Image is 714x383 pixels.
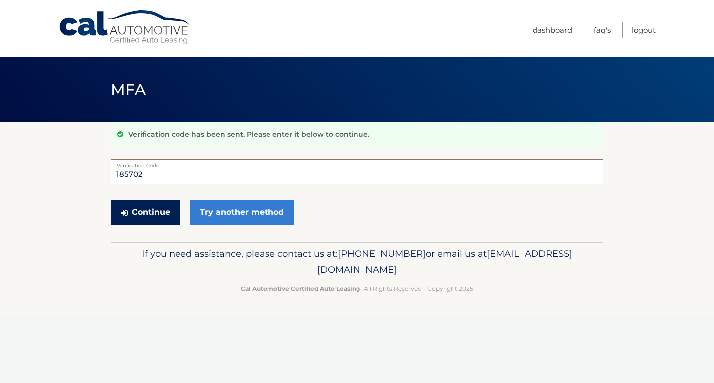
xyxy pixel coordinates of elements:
p: - All Rights Reserved - Copyright 2025 [117,284,597,294]
span: [PHONE_NUMBER] [338,248,426,259]
p: Verification code has been sent. Please enter it below to continue. [128,130,369,139]
a: Dashboard [533,22,572,38]
span: [EMAIL_ADDRESS][DOMAIN_NAME] [317,248,572,275]
input: Verification Code [111,159,603,184]
a: FAQ's [594,22,611,38]
button: Continue [111,200,180,225]
label: Verification Code [111,159,603,167]
span: MFA [111,80,146,98]
strong: Cal Automotive Certified Auto Leasing [241,285,360,292]
a: Cal Automotive [58,10,192,45]
a: Logout [632,22,656,38]
p: If you need assistance, please contact us at: or email us at [117,246,597,278]
a: Try another method [190,200,294,225]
